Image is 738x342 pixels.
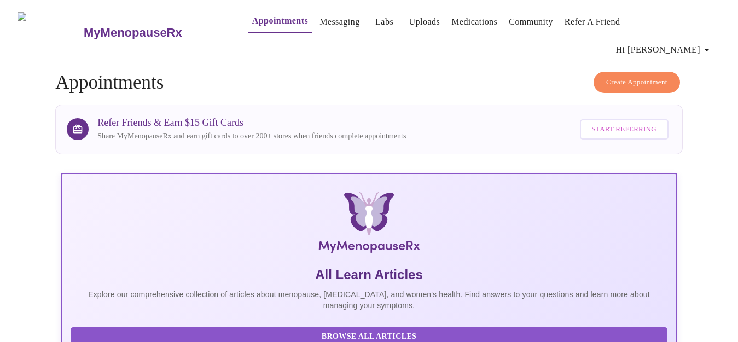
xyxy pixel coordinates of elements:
[504,11,557,33] button: Community
[616,42,713,57] span: Hi [PERSON_NAME]
[577,114,671,145] a: Start Referring
[509,14,553,30] a: Community
[315,11,364,33] button: Messaging
[580,119,669,140] button: Start Referring
[163,192,574,257] img: MyMenopauseRx Logo
[55,72,683,94] h4: Appointments
[71,289,667,311] p: Explore our comprehensive collection of articles about menopause, [MEDICAL_DATA], and women's hea...
[248,10,312,33] button: Appointments
[71,266,667,283] h5: All Learn Articles
[592,123,656,136] span: Start Referring
[71,331,670,340] a: Browse All Articles
[612,39,718,61] button: Hi [PERSON_NAME]
[367,11,402,33] button: Labs
[405,11,445,33] button: Uploads
[319,14,359,30] a: Messaging
[18,12,83,53] img: MyMenopauseRx Logo
[375,14,393,30] a: Labs
[252,13,308,28] a: Appointments
[84,26,182,40] h3: MyMenopauseRx
[451,14,497,30] a: Medications
[447,11,502,33] button: Medications
[97,117,406,129] h3: Refer Friends & Earn $15 Gift Cards
[606,76,667,89] span: Create Appointment
[560,11,625,33] button: Refer a Friend
[594,72,680,93] button: Create Appointment
[565,14,620,30] a: Refer a Friend
[83,14,226,52] a: MyMenopauseRx
[97,131,406,142] p: Share MyMenopauseRx and earn gift cards to over 200+ stores when friends complete appointments
[409,14,440,30] a: Uploads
